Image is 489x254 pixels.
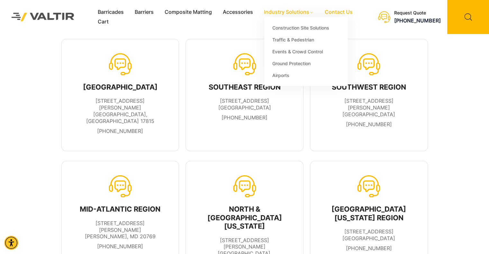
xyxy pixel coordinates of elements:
div: [GEOGRAPHIC_DATA][US_STATE] REGION [324,205,414,222]
a: Construction Site Solutions [264,22,348,34]
a: call (888) 496-3625 [394,17,441,24]
span: [STREET_ADDRESS][PERSON_NAME] [GEOGRAPHIC_DATA], [GEOGRAPHIC_DATA] 17815 [86,98,154,124]
a: call tel:570-380-2856 [97,128,143,134]
a: call 301-666-3380 [97,243,143,250]
div: Request Quote [394,10,441,16]
a: Ground Protection [264,57,348,69]
a: call +012345678 [346,121,392,127]
a: Airports [264,69,348,81]
span: [STREET_ADDRESS] [GEOGRAPHIC_DATA] [342,228,395,241]
a: Contact Us [319,7,358,17]
span: [STREET_ADDRESS][PERSON_NAME] [PERSON_NAME], MD 20769 [85,220,156,240]
div: SOUTHWEST REGION [324,83,414,91]
div: [GEOGRAPHIC_DATA] [75,83,166,91]
div: NORTH & [GEOGRAPHIC_DATA][US_STATE] [199,205,290,230]
a: Traffic & Pedestrian [264,34,348,46]
a: Industry Solutions [258,7,319,17]
a: call 954-984-4494 [346,245,392,251]
span: [STREET_ADDRESS][PERSON_NAME] [GEOGRAPHIC_DATA] [342,98,395,118]
a: Cart [92,17,114,27]
a: call 770-947-5103 [222,114,267,121]
a: Events & Crowd Control [264,46,348,57]
div: SOUTHEAST REGION [209,83,281,91]
a: Accessories [217,7,258,17]
div: Accessibility Menu [4,236,18,250]
span: [STREET_ADDRESS] [GEOGRAPHIC_DATA] [218,98,271,111]
a: Composite Matting [159,7,217,17]
a: Barriers [129,7,159,17]
img: Valtir Rentals [5,6,81,28]
div: MID-ATLANTIC REGION [75,205,166,213]
a: Barricades [92,7,129,17]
